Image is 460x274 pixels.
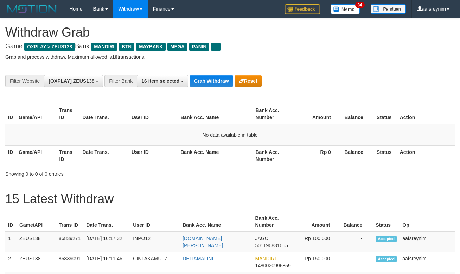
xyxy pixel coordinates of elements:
[355,2,365,8] span: 34
[374,145,397,166] th: Status
[5,124,455,146] td: No data available in table
[371,4,406,14] img: panduan.png
[141,78,179,84] span: 16 item selected
[400,232,455,252] td: aafsreynim
[79,145,129,166] th: Date Trans.
[5,4,59,14] img: MOTION_logo.png
[130,252,180,272] td: CINTAKAMU07
[376,256,397,262] span: Accepted
[56,232,83,252] td: 86839271
[167,43,187,51] span: MEGA
[180,212,252,232] th: Bank Acc. Name
[5,192,455,206] h1: 15 Latest Withdraw
[129,104,178,124] th: User ID
[293,145,341,166] th: Rp 0
[373,212,400,232] th: Status
[255,256,276,261] span: MANDIRI
[340,232,373,252] td: -
[16,145,56,166] th: Game/API
[17,212,56,232] th: Game/API
[400,252,455,272] td: aafsreynim
[5,54,455,61] p: Grab and process withdraw. Maximum allowed is transactions.
[56,212,83,232] th: Trans ID
[5,232,17,252] td: 1
[17,252,56,272] td: ZEUS138
[83,212,130,232] th: Date Trans.
[130,212,180,232] th: User ID
[397,104,455,124] th: Action
[44,75,103,87] button: [OXPLAY] ZEUS138
[56,252,83,272] td: 86839091
[183,256,213,261] a: DELIAMALINI
[16,104,56,124] th: Game/API
[17,232,56,252] td: ZEUS138
[56,145,79,166] th: Trans ID
[56,104,79,124] th: Trans ID
[5,43,455,50] h4: Game: Bank:
[49,78,94,84] span: [OXPLAY] ZEUS138
[183,236,223,248] a: [DOMAIN_NAME][PERSON_NAME]
[285,4,320,14] img: Feedback.jpg
[341,145,374,166] th: Balance
[24,43,75,51] span: OXPLAY > ZEUS138
[178,104,253,124] th: Bank Acc. Name
[253,104,293,124] th: Bank Acc. Number
[136,43,166,51] span: MAYBANK
[83,252,130,272] td: [DATE] 16:11:46
[5,25,455,39] h1: Withdraw Grab
[294,252,341,272] td: Rp 150,000
[294,212,341,232] th: Amount
[340,252,373,272] td: -
[252,212,293,232] th: Bank Acc. Number
[400,212,455,232] th: Op
[5,145,16,166] th: ID
[340,212,373,232] th: Balance
[5,212,17,232] th: ID
[189,43,209,51] span: PANIN
[129,145,178,166] th: User ID
[255,236,268,241] span: JAGO
[341,104,374,124] th: Balance
[91,43,117,51] span: MANDIRI
[5,168,186,178] div: Showing 0 to 0 of 0 entries
[104,75,137,87] div: Filter Bank
[255,263,290,268] span: Copy 1480020996859 to clipboard
[83,232,130,252] td: [DATE] 16:17:32
[79,104,129,124] th: Date Trans.
[253,145,293,166] th: Bank Acc. Number
[397,145,455,166] th: Action
[112,54,117,60] strong: 10
[376,236,397,242] span: Accepted
[178,145,253,166] th: Bank Acc. Name
[211,43,221,51] span: ...
[190,75,233,87] button: Grab Withdraw
[5,252,17,272] td: 2
[5,75,44,87] div: Filter Website
[294,232,341,252] td: Rp 100,000
[119,43,134,51] span: BTN
[130,232,180,252] td: INPO12
[374,104,397,124] th: Status
[235,75,262,87] button: Reset
[331,4,360,14] img: Button%20Memo.svg
[137,75,188,87] button: 16 item selected
[5,104,16,124] th: ID
[293,104,341,124] th: Amount
[255,243,288,248] span: Copy 501190831065 to clipboard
